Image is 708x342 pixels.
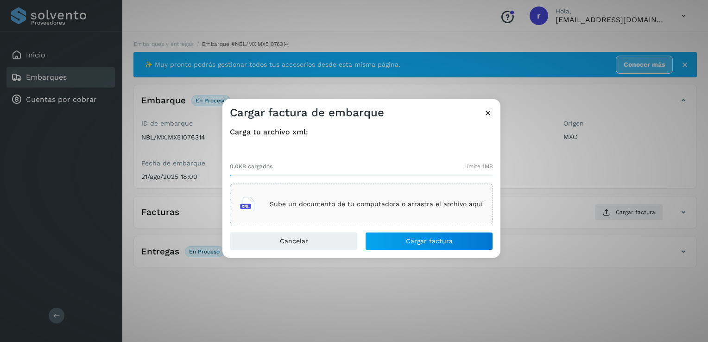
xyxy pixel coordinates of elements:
[230,163,272,171] span: 0.0KB cargados
[280,238,308,245] span: Cancelar
[230,232,358,251] button: Cancelar
[270,200,483,208] p: Sube un documento de tu computadora o arrastra el archivo aquí
[230,127,493,136] h4: Carga tu archivo xml:
[406,238,453,245] span: Cargar factura
[230,106,384,120] h3: Cargar factura de embarque
[365,232,493,251] button: Cargar factura
[465,163,493,171] span: límite 1MB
